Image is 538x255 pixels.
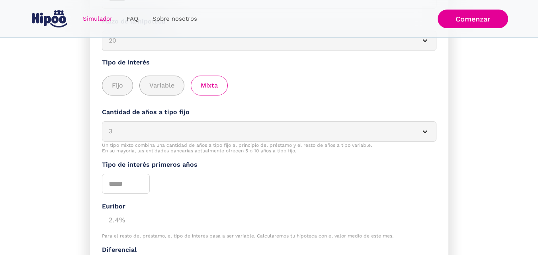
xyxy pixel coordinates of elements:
a: FAQ [119,11,145,27]
div: add_description_here [102,76,436,96]
span: Variable [149,81,174,91]
div: 20 [109,36,411,46]
a: Sobre nosotros [145,11,204,27]
span: Fijo [112,81,123,91]
label: Tipo de interés primeros años [102,160,436,170]
a: home [30,7,69,31]
div: Un tipo mixto combina una cantidad de años a tipo fijo al principio del préstamo y el resto de añ... [102,142,436,154]
div: Euríbor [102,202,436,212]
div: 3 [109,127,411,136]
article: 3 [102,121,436,142]
label: Diferencial [102,245,436,255]
label: Tipo de interés [102,58,436,68]
label: Cantidad de años a tipo fijo [102,107,436,117]
article: 20 [102,31,436,51]
a: Comenzar [438,10,508,28]
a: Simulador [76,11,119,27]
div: Para el resto del préstamo, el tipo de interés pasa a ser variable. Calcularemos tu hipoteca con ... [102,233,436,239]
span: Mixta [201,81,218,91]
div: 2.4% [102,211,436,227]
